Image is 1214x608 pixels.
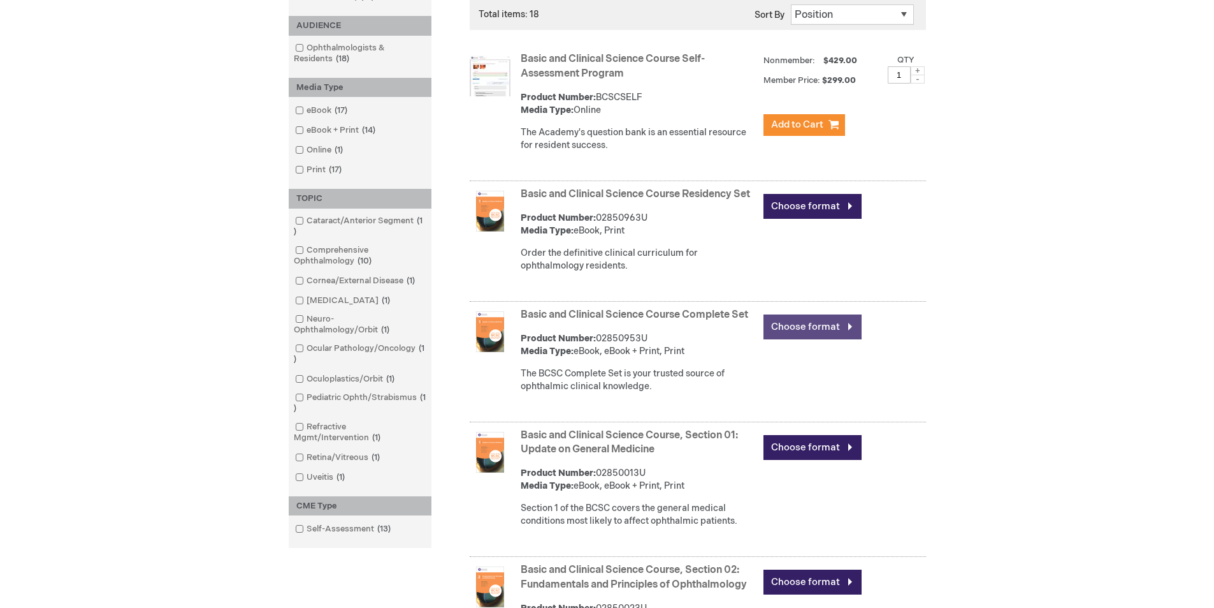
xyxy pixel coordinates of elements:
[763,435,862,460] a: Choose format
[763,53,815,69] strong: Nonmember:
[294,392,426,413] span: 1
[470,567,510,607] img: Basic and Clinical Science Course, Section 02: Fundamentals and Principles of Ophthalmology
[292,275,420,287] a: Cornea/External Disease1
[292,392,428,415] a: Pediatric Ophth/Strabismus1
[354,256,375,266] span: 10
[289,496,431,516] div: CME Type
[521,333,596,344] strong: Product Number:
[521,309,748,321] a: Basic and Clinical Science Course Complete Set
[369,433,384,443] span: 1
[292,471,350,484] a: Uveitis1
[383,374,398,384] span: 1
[763,114,845,136] button: Add to Cart
[521,468,596,478] strong: Product Number:
[763,315,862,339] a: Choose format
[470,311,510,352] img: Basic and Clinical Science Course Complete Set
[292,42,428,65] a: Ophthalmologists & Residents18
[292,295,395,307] a: [MEDICAL_DATA]1
[292,313,428,336] a: Neuro-Ophthalmology/Orbit1
[379,295,393,306] span: 1
[521,346,574,357] strong: Media Type:
[374,524,394,534] span: 13
[521,126,757,152] div: The Academy's question bank is an essential resource for resident success.
[289,189,431,209] div: TOPIC
[821,56,859,66] span: $429.00
[888,66,911,84] input: Qty
[333,472,348,482] span: 1
[292,343,428,366] a: Ocular Pathology/Oncology1
[292,105,352,117] a: eBook17
[292,144,348,156] a: Online1
[521,212,596,223] strong: Product Number:
[294,216,423,237] span: 1
[521,91,757,117] div: BCSCSELF Online
[331,105,350,115] span: 17
[521,53,705,80] a: Basic and Clinical Science Course Self-Assessment Program
[403,276,418,286] span: 1
[521,188,750,200] a: Basic and Clinical Science Course Residency Set
[755,10,784,20] label: Sort By
[378,325,393,335] span: 1
[292,523,396,535] a: Self-Assessment13
[292,164,347,176] a: Print17
[521,467,757,493] div: 02850013U eBook, eBook + Print, Print
[479,9,539,20] span: Total items: 18
[292,373,400,385] a: Oculoplastics/Orbit1
[326,165,345,175] span: 17
[521,105,574,115] strong: Media Type:
[470,191,510,232] img: Basic and Clinical Science Course Residency Set
[521,429,738,456] a: Basic and Clinical Science Course, Section 01: Update on General Medicine
[521,332,757,358] div: 02850953U eBook, eBook + Print, Print
[897,55,914,65] label: Qty
[292,124,380,137] a: eBook + Print14
[771,119,823,131] span: Add to Cart
[359,125,379,135] span: 14
[763,570,862,595] a: Choose format
[368,452,383,463] span: 1
[763,194,862,219] a: Choose format
[521,225,574,236] strong: Media Type:
[521,480,574,491] strong: Media Type:
[763,75,820,85] strong: Member Price:
[292,244,428,267] a: Comprehensive Ophthalmology10
[521,564,747,591] a: Basic and Clinical Science Course, Section 02: Fundamentals and Principles of Ophthalmology
[289,16,431,36] div: AUDIENCE
[822,75,858,85] span: $299.00
[333,54,352,64] span: 18
[521,247,757,272] div: Order the definitive clinical curriculum for ophthalmology residents.
[289,78,431,98] div: Media Type
[521,502,757,528] div: Section 1 of the BCSC covers the general medical conditions most likely to affect ophthalmic pati...
[294,343,424,364] span: 1
[292,215,428,238] a: Cataract/Anterior Segment1
[521,92,596,103] strong: Product Number:
[331,145,346,155] span: 1
[470,56,510,96] img: Basic and Clinical Science Course Self-Assessment Program
[470,432,510,473] img: Basic and Clinical Science Course, Section 01: Update on General Medicine
[521,367,757,393] div: The BCSC Complete Set is your trusted source of ophthalmic clinical knowledge.
[292,452,385,464] a: Retina/Vitreous1
[521,212,757,237] div: 02850963U eBook, Print
[292,421,428,444] a: Refractive Mgmt/Intervention1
